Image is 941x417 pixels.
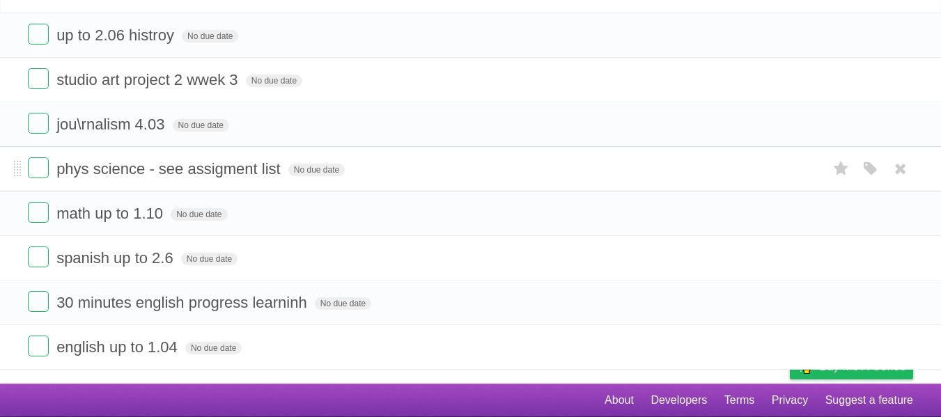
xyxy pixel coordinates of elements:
[772,387,808,414] a: Privacy
[28,113,49,134] label: Done
[315,297,371,310] span: No due date
[56,294,311,311] span: 30 minutes english progress learninh
[28,291,49,312] label: Done
[181,253,238,265] span: No due date
[28,24,49,45] label: Done
[173,119,229,132] span: No due date
[185,342,242,354] span: No due date
[28,157,49,178] label: Done
[28,336,49,356] label: Done
[605,387,634,414] a: About
[28,246,49,267] label: Done
[819,354,906,379] span: Buy me a coffee
[56,338,181,356] span: english up to 1.04
[56,160,284,178] span: phys science - see assigment list
[28,202,49,223] label: Done
[171,208,227,221] span: No due date
[828,157,855,180] label: Star task
[651,387,707,414] a: Developers
[825,387,913,414] a: Suggest a feature
[56,71,241,88] span: studio art project 2 wwek 3
[288,164,345,176] span: No due date
[182,30,238,42] span: No due date
[56,26,178,44] span: up to 2.06 histroy
[56,116,168,133] span: jou\rnalism 4.03
[246,74,302,87] span: No due date
[724,387,755,414] a: Terms
[56,249,177,267] span: spanish up to 2.6
[56,205,166,222] span: math up to 1.10
[28,68,49,89] label: Done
